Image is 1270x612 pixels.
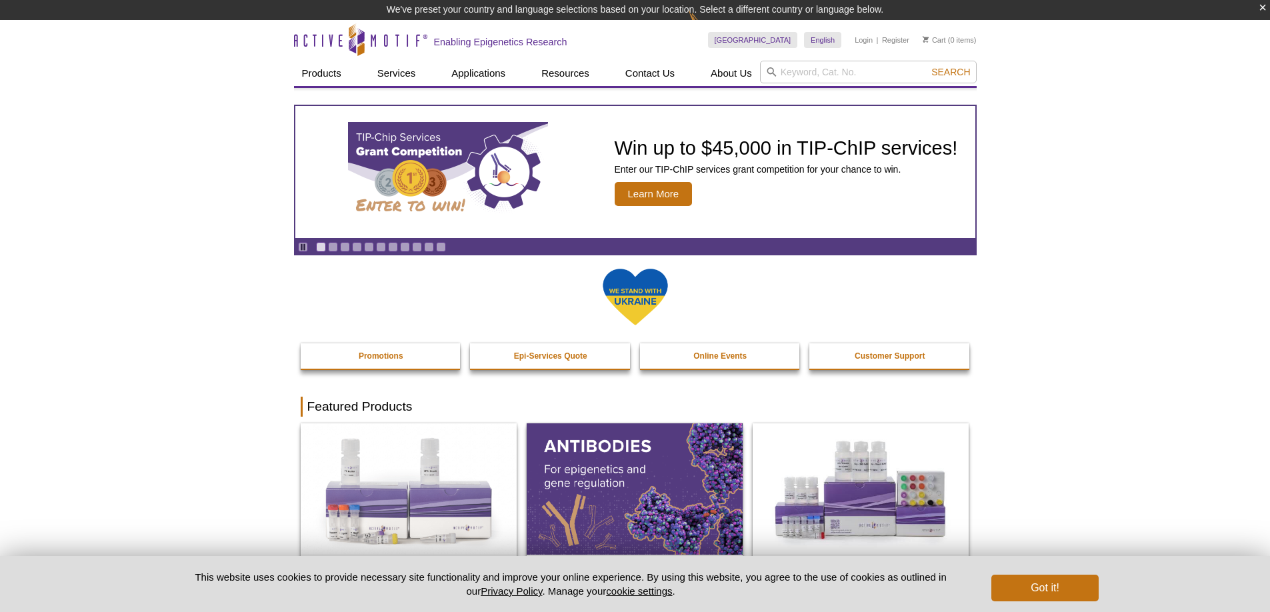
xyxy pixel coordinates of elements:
[436,242,446,252] a: Go to slide 11
[693,351,747,361] strong: Online Events
[352,242,362,252] a: Go to slide 4
[602,267,669,327] img: We Stand With Ukraine
[316,242,326,252] a: Go to slide 1
[364,242,374,252] a: Go to slide 5
[615,163,958,175] p: Enter our TIP-ChIP services grant competition for your chance to win.
[615,138,958,158] h2: Win up to $45,000 in TIP-ChIP services!
[927,66,974,78] button: Search
[615,182,693,206] span: Learn More
[708,32,798,48] a: [GEOGRAPHIC_DATA]
[340,242,350,252] a: Go to slide 3
[923,35,946,45] a: Cart
[760,61,977,83] input: Keyword, Cat. No.
[400,242,410,252] a: Go to slide 8
[804,32,841,48] a: English
[689,10,724,41] img: Change Here
[855,351,925,361] strong: Customer Support
[470,343,631,369] a: Epi-Services Quote
[514,351,587,361] strong: Epi-Services Quote
[991,575,1098,601] button: Got it!
[923,36,929,43] img: Your Cart
[172,570,970,598] p: This website uses cookies to provide necessary site functionality and improve your online experie...
[301,343,462,369] a: Promotions
[412,242,422,252] a: Go to slide 9
[376,242,386,252] a: Go to slide 6
[923,32,977,48] li: (0 items)
[359,351,403,361] strong: Promotions
[388,242,398,252] a: Go to slide 7
[882,35,909,45] a: Register
[753,423,969,554] img: CUT&Tag-IT® Express Assay Kit
[443,61,513,86] a: Applications
[424,242,434,252] a: Go to slide 10
[703,61,760,86] a: About Us
[369,61,424,86] a: Services
[348,122,548,222] img: TIP-ChIP Services Grant Competition
[809,343,971,369] a: Customer Support
[481,585,542,597] a: Privacy Policy
[527,423,743,554] img: All Antibodies
[295,106,975,238] article: TIP-ChIP Services Grant Competition
[301,423,517,554] img: DNA Library Prep Kit for Illumina
[606,585,672,597] button: cookie settings
[301,397,970,417] h2: Featured Products
[328,242,338,252] a: Go to slide 2
[294,61,349,86] a: Products
[434,36,567,48] h2: Enabling Epigenetics Research
[855,35,873,45] a: Login
[298,242,308,252] a: Toggle autoplay
[533,61,597,86] a: Resources
[877,32,879,48] li: |
[617,61,683,86] a: Contact Us
[640,343,801,369] a: Online Events
[295,106,975,238] a: TIP-ChIP Services Grant Competition Win up to $45,000 in TIP-ChIP services! Enter our TIP-ChIP se...
[931,67,970,77] span: Search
